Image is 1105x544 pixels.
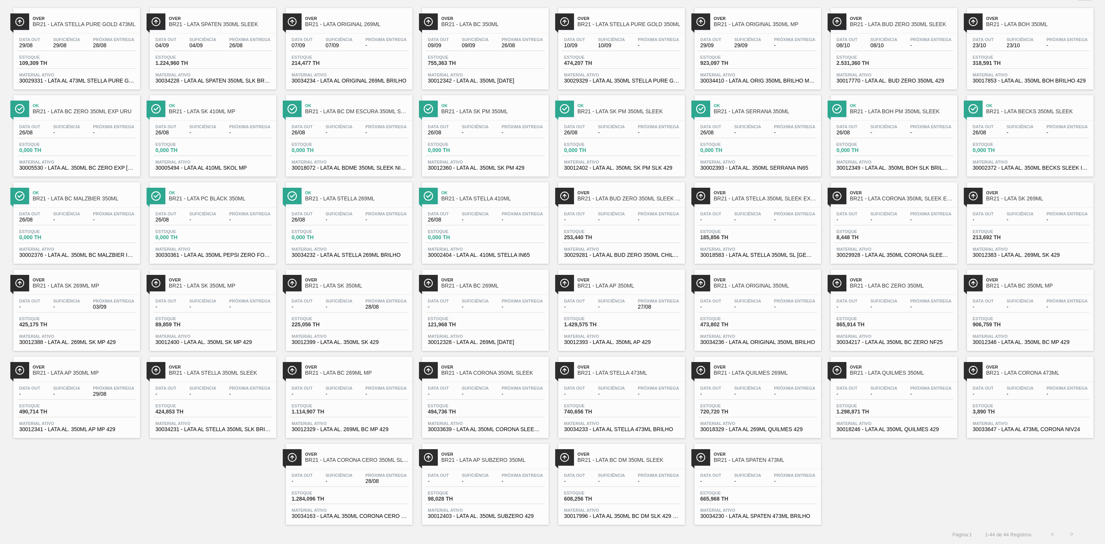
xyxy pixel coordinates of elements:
[501,217,543,223] span: -
[689,2,825,89] a: ÍconeOverBR21 - LATA ORIGINAL 350ML MPData out29/09Suficiência29/09Próxima Entrega-Estoque923,097...
[850,103,953,108] span: Ok
[144,89,280,177] a: ÍconeOkBR21 - LATA SK 410ML MPData out26/08Suficiência-Próxima Entrega-Estoque0,000 THMaterial at...
[15,191,25,201] img: Ícone
[910,212,952,216] span: Próxima Entrega
[292,78,407,84] span: 30034234 - LATA AL ORIGINAL 269ML BRILHO
[552,177,689,264] a: ÍconeOverBR21 - LATA BUD ZERO 350ML SLEEK EXP CHIData out-Suficiência-Próxima Entrega-Estoque253,...
[832,191,842,201] img: Ícone
[577,21,681,27] span: BR21 - LATA STELLA PURE GOLD 350ML
[689,177,825,264] a: ÍconeOverBR21 - LATA STELLA 350ML SLEEK EXP PYData out-Suficiência-Próxima Entrega-Estoque185,856...
[462,130,488,136] span: -
[774,43,815,48] span: -
[292,55,345,60] span: Estoque
[1046,130,1088,136] span: -
[986,109,1090,114] span: BR21 - LATA BECKS 350ML SLEEK
[292,73,407,77] span: Material ativo
[155,130,176,136] span: 26/08
[441,21,545,27] span: BR21 - LATA BC 350ML
[365,217,407,223] span: -
[564,147,618,153] span: 0,000 TH
[700,55,754,60] span: Estoque
[428,73,543,77] span: Material ativo
[836,37,858,42] span: Data out
[292,212,313,216] span: Data out
[144,2,280,89] a: ÍconeOverBR21 - LATA SPATEN 350ML SLEEKData out04/09Suficiência04/09Próxima Entrega26/08Estoque1....
[305,190,409,195] span: Ok
[560,17,569,26] img: Ícone
[696,104,706,114] img: Ícone
[910,37,952,42] span: Próxima Entrega
[1006,43,1033,48] span: 23/10
[19,130,40,136] span: 26/08
[462,212,488,216] span: Suficiência
[280,177,416,264] a: ÍconeOkBR21 - LATA STELLA 269MLData out26/08Suficiência-Próxima Entrega-Estoque0,000 THMaterial a...
[973,147,1026,153] span: 0,000 TH
[428,130,449,136] span: 26/08
[93,130,134,136] span: -
[155,78,270,84] span: 30034228 - LATA AL SPATEN 350ML SLK BRILHO
[305,196,409,202] span: BR21 - LATA STELLA 269ML
[365,37,407,42] span: Próxima Entrega
[155,55,209,60] span: Estoque
[836,78,952,84] span: 30017770 - LATA AL. BUD ZERO 350ML 429
[19,165,134,171] span: 30005530 - LATA AL. 350ML BC ZERO EXP URUGUAI
[53,124,80,129] span: Suficiência
[280,89,416,177] a: ÍconeOkBR21 - LATA BC DM ESCURA 350ML SLEEKData out26/08Suficiência-Próxima Entrega-Estoque0,000 ...
[825,89,961,177] a: ÍconeOkBR21 - LATA BOH PM 350ML SLEEKData out26/08Suficiência-Próxima Entrega-Estoque0,000 THMate...
[734,130,761,136] span: -
[93,212,134,216] span: Próxima Entrega
[850,196,953,202] span: BR21 - LATA CORONA 350ML SLEEK EXP PY
[33,21,136,27] span: BR21 - LATA STELLA PURE GOLD 473ML
[836,43,858,48] span: 08/10
[564,142,618,147] span: Estoque
[501,37,543,42] span: Próxima Entrega
[53,43,80,48] span: 29/08
[19,160,134,164] span: Material ativo
[365,43,407,48] span: -
[850,190,953,195] span: Over
[577,196,681,202] span: BR21 - LATA BUD ZERO 350ML SLEEK EXP CHI
[292,124,313,129] span: Data out
[428,165,543,171] span: 30012360 - LATA AL. 350ML SK PM 429
[973,73,1088,77] span: Material ativo
[986,103,1090,108] span: Ok
[424,104,433,114] img: Ícone
[734,43,761,48] span: 29/09
[638,217,679,223] span: -
[910,130,952,136] span: -
[325,124,352,129] span: Suficiência
[638,43,679,48] span: -
[564,43,585,48] span: 10/09
[564,78,679,84] span: 30029329 - LATA AL 350ML STELLA PURE GOLD
[870,212,897,216] span: Suficiência
[564,130,585,136] span: 26/08
[850,16,953,21] span: Over
[734,212,761,216] span: Suficiência
[598,124,625,129] span: Suficiência
[19,212,40,216] span: Data out
[598,130,625,136] span: -
[700,73,815,77] span: Material ativo
[292,130,313,136] span: 26/08
[8,2,144,89] a: ÍconeOverBR21 - LATA STELLA PURE GOLD 473MLData out29/08Suficiência29/08Próxima Entrega28/08Estoq...
[462,43,488,48] span: 09/09
[169,21,272,27] span: BR21 - LATA SPATEN 350ML SLEEK
[564,212,585,216] span: Data out
[229,130,270,136] span: -
[714,196,817,202] span: BR21 - LATA STELLA 350ML SLEEK EXP PY
[961,89,1097,177] a: ÍconeOkBR21 - LATA BECKS 350ML SLEEKData out26/08Suficiência-Próxima Entrega-Estoque0,000 THMater...
[155,160,270,164] span: Material ativo
[836,130,858,136] span: 26/08
[577,190,681,195] span: Over
[832,17,842,26] img: Ícone
[8,89,144,177] a: ÍconeOkBR21 - LATA BC ZERO 350ML EXP URUData out26/08Suficiência-Próxima Entrega-Estoque0,000 THM...
[19,147,73,153] span: 0,000 TH
[836,165,952,171] span: 30012349 - LATA AL. 350ML BOH SLK BRILHO 429
[598,217,625,223] span: -
[428,147,482,153] span: 0,000 TH
[825,177,961,264] a: ÍconeOverBR21 - LATA CORONA 350ML SLEEK EXP PYData out-Suficiência-Próxima Entrega-Estoque8,448 T...
[700,60,754,66] span: 923,097 TH
[292,165,407,171] span: 30018072 - LATA AL BDME 350ML SLEEK NIV23 429
[292,147,345,153] span: 0,000 TH
[305,16,409,21] span: Over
